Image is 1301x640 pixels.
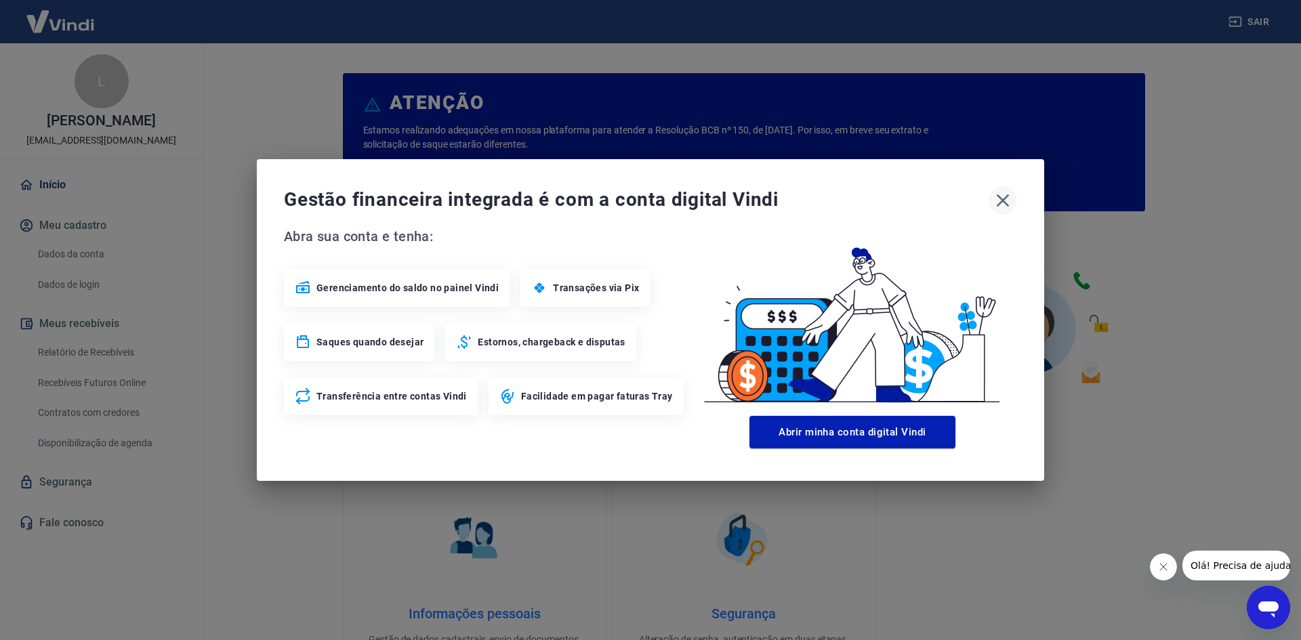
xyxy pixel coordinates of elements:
[688,226,1017,410] img: Good Billing
[316,389,467,403] span: Transferência entre contas Vindi
[749,416,955,448] button: Abrir minha conta digital Vindi
[284,186,989,213] span: Gestão financeira integrada é com a conta digital Vindi
[521,389,673,403] span: Facilidade em pagar faturas Tray
[1182,551,1290,580] iframe: Mensagem da empresa
[478,335,625,349] span: Estornos, chargeback e disputas
[1247,586,1290,629] iframe: Botão para abrir a janela de mensagens
[284,226,688,247] span: Abra sua conta e tenha:
[1150,553,1177,580] iframe: Fechar mensagem
[553,281,639,295] span: Transações via Pix
[316,335,424,349] span: Saques quando desejar
[8,9,114,20] span: Olá! Precisa de ajuda?
[316,281,499,295] span: Gerenciamento do saldo no painel Vindi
